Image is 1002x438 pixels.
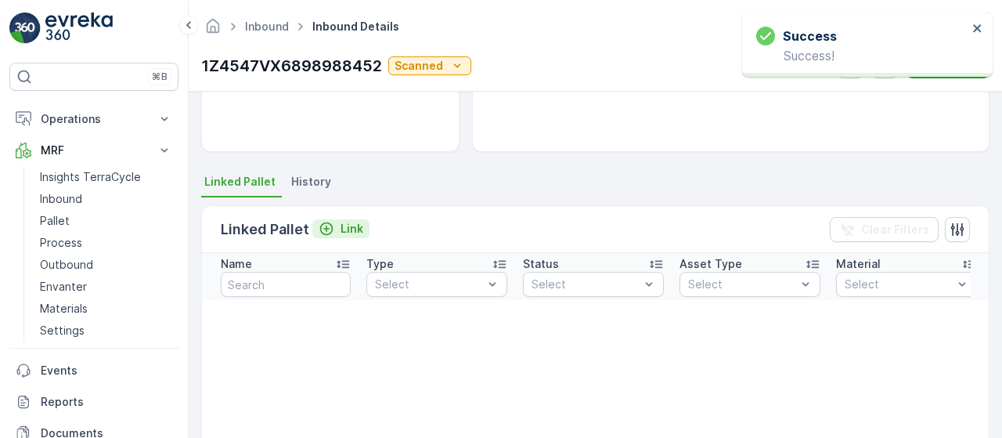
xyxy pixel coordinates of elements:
[388,56,471,75] button: Scanned
[309,19,402,34] span: Inbound Details
[34,232,178,254] a: Process
[45,13,113,44] img: logo_light-DOdMpM7g.png
[204,174,276,190] span: Linked Pallet
[40,169,141,185] p: Insights TerraCycle
[201,54,382,78] p: 1Z4547VX6898988452
[204,24,222,37] a: Homepage
[41,394,172,410] p: Reports
[756,49,968,63] p: Success!
[40,213,70,229] p: Pallet
[375,277,483,292] p: Select
[152,71,168,83] p: ⌘B
[366,256,394,272] p: Type
[41,111,147,127] p: Operations
[221,219,309,241] p: Linked Pallet
[9,386,178,418] a: Reports
[783,27,837,45] h3: Success
[34,166,178,188] a: Insights TerraCycle
[34,276,178,298] a: Envanter
[40,301,88,317] p: Materials
[972,22,983,37] button: close
[34,254,178,276] a: Outbound
[40,257,93,273] p: Outbound
[9,355,178,386] a: Events
[291,174,331,190] span: History
[40,279,87,295] p: Envanter
[40,323,85,338] p: Settings
[40,235,82,251] p: Process
[34,188,178,210] a: Inbound
[861,222,929,237] p: Clear Filters
[836,256,881,272] p: Material
[532,277,640,292] p: Select
[523,256,559,272] p: Status
[34,298,178,320] a: Materials
[9,103,178,135] button: Operations
[830,217,939,242] button: Clear Filters
[221,256,252,272] p: Name
[9,135,178,166] button: MRF
[41,143,147,158] p: MRF
[395,58,443,74] p: Scanned
[221,272,351,297] input: Search
[341,221,363,237] p: Link
[245,20,289,33] a: Inbound
[688,277,796,292] p: Select
[41,363,172,378] p: Events
[845,277,953,292] p: Select
[9,13,41,44] img: logo
[40,191,82,207] p: Inbound
[34,320,178,342] a: Settings
[312,219,369,238] button: Link
[679,256,742,272] p: Asset Type
[34,210,178,232] a: Pallet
